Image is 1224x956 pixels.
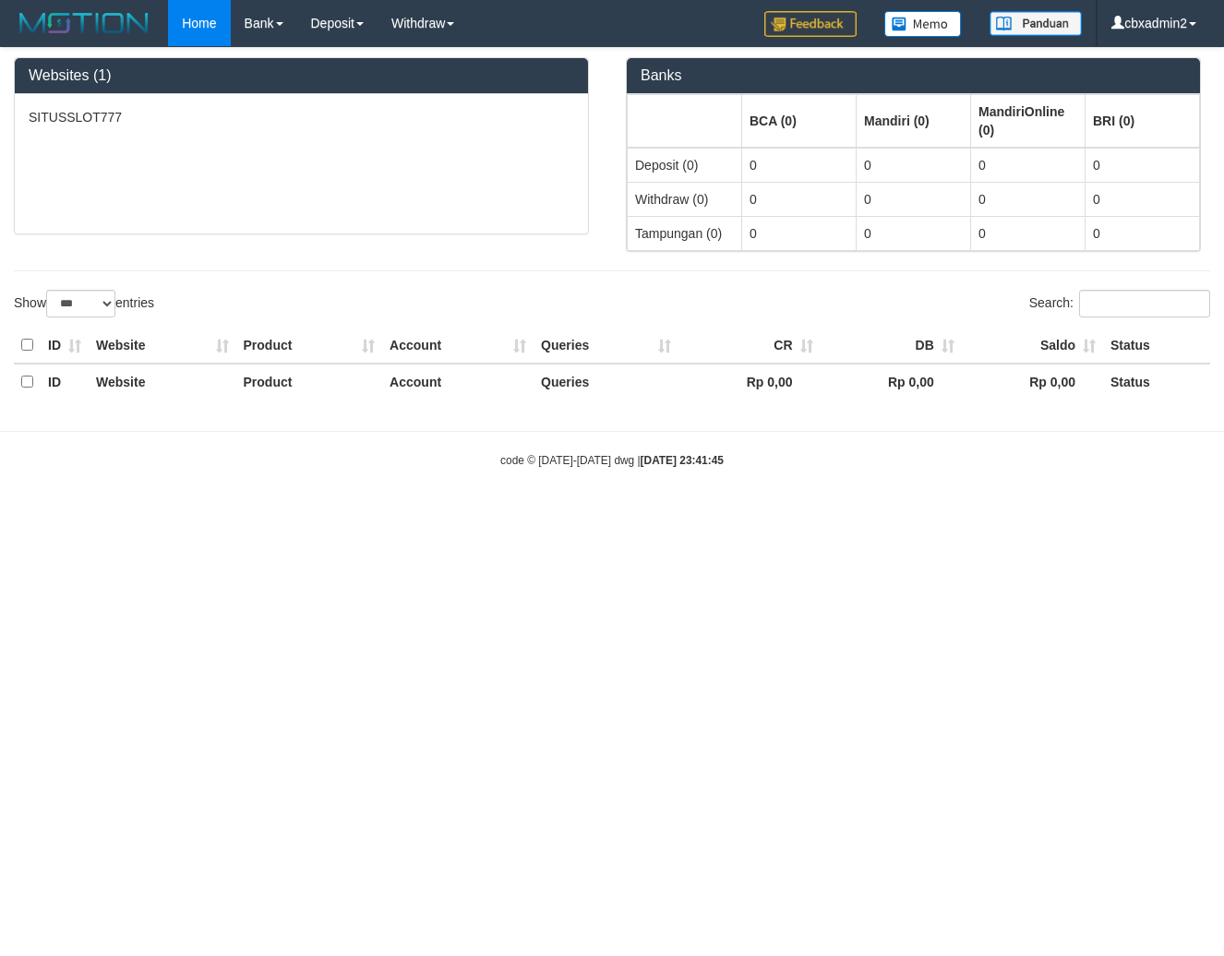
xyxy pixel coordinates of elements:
th: Saldo [962,328,1103,364]
h3: Banks [641,67,1186,84]
td: 0 [1086,216,1200,250]
label: Search: [1029,290,1210,317]
td: 0 [971,216,1086,250]
th: Status [1103,328,1210,364]
th: CR [678,328,820,364]
td: 0 [742,148,857,183]
th: Group: activate to sort column ascending [628,94,742,148]
td: Withdraw (0) [628,182,742,216]
img: MOTION_logo.png [14,9,154,37]
th: Product [236,328,383,364]
th: Website [89,328,236,364]
th: Group: activate to sort column ascending [742,94,857,148]
th: Website [89,364,236,400]
th: DB [821,328,962,364]
th: Queries [534,364,678,400]
td: 0 [971,148,1086,183]
th: ID [41,328,89,364]
p: SITUSSLOT777 [29,108,574,126]
th: ID [41,364,89,400]
th: Account [382,364,534,400]
td: 0 [1086,182,1200,216]
td: 0 [971,182,1086,216]
td: 0 [857,182,971,216]
td: 0 [742,216,857,250]
strong: [DATE] 23:41:45 [641,454,724,467]
th: Account [382,328,534,364]
th: Status [1103,364,1210,400]
td: Deposit (0) [628,148,742,183]
td: Tampungan (0) [628,216,742,250]
td: 0 [742,182,857,216]
input: Search: [1079,290,1210,317]
th: Product [236,364,383,400]
img: Button%20Memo.svg [884,11,962,37]
td: 0 [1086,148,1200,183]
select: Showentries [46,290,115,317]
img: Feedback.jpg [764,11,857,37]
label: Show entries [14,290,154,317]
th: Group: activate to sort column ascending [971,94,1086,148]
th: Queries [534,328,678,364]
th: Rp 0,00 [678,364,820,400]
td: 0 [857,216,971,250]
th: Rp 0,00 [962,364,1103,400]
img: panduan.png [990,11,1082,36]
small: code © [DATE]-[DATE] dwg | [500,454,724,467]
h3: Websites (1) [29,67,574,84]
th: Group: activate to sort column ascending [1086,94,1200,148]
th: Group: activate to sort column ascending [857,94,971,148]
th: Rp 0,00 [821,364,962,400]
td: 0 [857,148,971,183]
